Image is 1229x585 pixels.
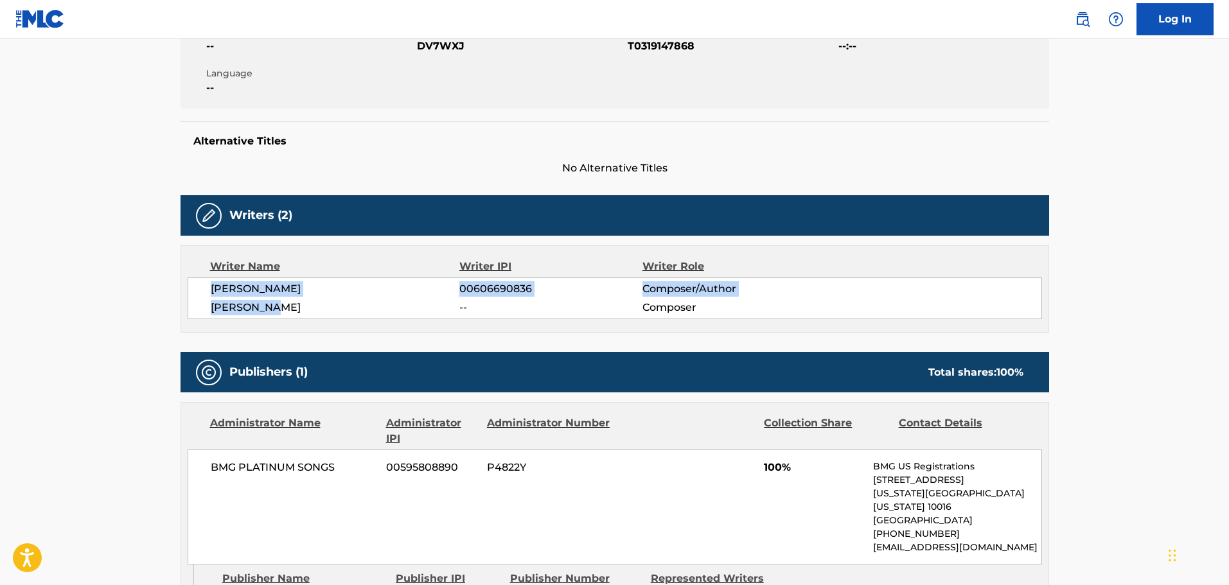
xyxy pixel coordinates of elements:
h5: Publishers (1) [229,365,308,380]
span: No Alternative Titles [181,161,1049,176]
p: BMG US Registrations [873,460,1041,473]
div: Drag [1169,536,1176,575]
img: search [1075,12,1090,27]
span: -- [206,80,414,96]
img: help [1108,12,1124,27]
span: -- [459,300,642,315]
p: [US_STATE][GEOGRAPHIC_DATA][US_STATE] 10016 [873,487,1041,514]
span: Composer/Author [642,281,809,297]
span: 100% [764,460,863,475]
div: Writer IPI [459,259,642,274]
p: [STREET_ADDRESS] [873,473,1041,487]
p: [GEOGRAPHIC_DATA] [873,514,1041,527]
span: T0319147868 [628,39,835,54]
a: Log In [1136,3,1214,35]
div: Administrator Number [487,415,612,446]
span: 00595808890 [386,460,477,475]
span: P4822Y [487,460,612,475]
div: Administrator Name [210,415,376,446]
div: Writer Name [210,259,460,274]
div: Writer Role [642,259,809,274]
iframe: Chat Widget [1165,523,1229,585]
span: Composer [642,300,809,315]
div: Contact Details [899,415,1023,446]
div: Total shares: [928,365,1023,380]
h5: Writers (2) [229,208,292,223]
span: 100 % [996,366,1023,378]
div: Help [1103,6,1129,32]
a: Public Search [1070,6,1095,32]
div: Collection Share [764,415,889,446]
p: [PHONE_NUMBER] [873,527,1041,541]
span: Language [206,67,414,80]
p: [EMAIL_ADDRESS][DOMAIN_NAME] [873,541,1041,554]
span: [PERSON_NAME] [211,300,460,315]
div: Administrator IPI [386,415,477,446]
span: 00606690836 [459,281,642,297]
img: Publishers [201,365,217,380]
span: -- [206,39,414,54]
img: MLC Logo [15,10,65,28]
img: Writers [201,208,217,223]
span: BMG PLATINUM SONGS [211,460,377,475]
h5: Alternative Titles [193,135,1036,148]
span: DV7WXJ [417,39,624,54]
span: [PERSON_NAME] [211,281,460,297]
span: --:-- [838,39,1046,54]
